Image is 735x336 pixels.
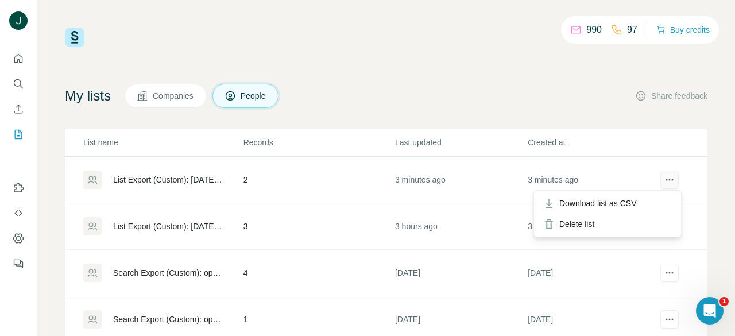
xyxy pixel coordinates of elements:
[9,124,28,145] button: My lists
[527,157,660,203] td: 3 minutes ago
[696,297,724,325] iframe: Intercom live chat
[559,198,637,209] span: Download list as CSV
[9,74,28,94] button: Search
[9,228,28,249] button: Dashboard
[527,250,660,296] td: [DATE]
[9,48,28,69] button: Quick start
[660,310,679,329] button: actions
[9,203,28,223] button: Use Surfe API
[241,90,267,102] span: People
[635,90,707,102] button: Share feedback
[660,171,679,189] button: actions
[394,203,527,250] td: 3 hours ago
[528,137,659,148] p: Created at
[65,28,84,47] img: Surfe Logo
[395,137,527,148] p: Last updated
[586,23,602,37] p: 990
[65,87,111,105] h4: My lists
[394,250,527,296] td: [DATE]
[9,99,28,119] button: Enrich CSV
[113,314,224,325] div: Search Export (Custom): operations - [DATE] 13:13
[243,250,394,296] td: 4
[9,177,28,198] button: Use Surfe on LinkedIn
[243,203,394,250] td: 3
[113,174,224,186] div: List Export (Custom): [DATE] 15:56
[9,253,28,274] button: Feedback
[153,90,195,102] span: Companies
[536,214,679,234] div: Delete list
[394,157,527,203] td: 3 minutes ago
[243,157,394,203] td: 2
[656,22,710,38] button: Buy credits
[719,297,729,306] span: 1
[113,221,224,232] div: List Export (Custom): [DATE] 13:03
[83,137,242,148] p: List name
[113,267,224,279] div: Search Export (Custom): operations - [DATE] 13:16
[627,23,637,37] p: 97
[243,137,394,148] p: Records
[9,11,28,30] img: Avatar
[660,264,679,282] button: actions
[527,203,660,250] td: 3 hours ago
